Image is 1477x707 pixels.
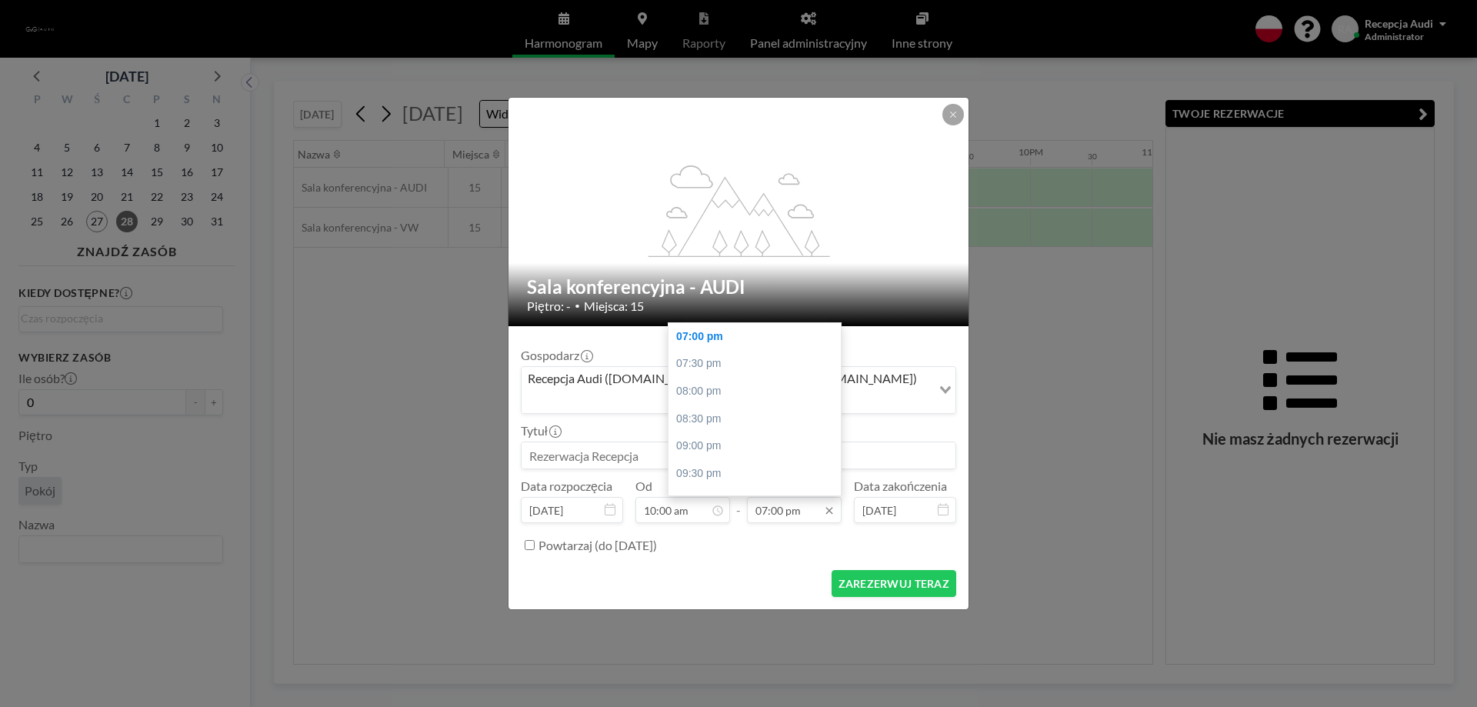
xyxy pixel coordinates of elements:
[521,348,592,363] label: Gospodarz
[668,487,849,515] div: 10:00 pm
[521,479,612,494] label: Data rozpoczęcia
[521,423,560,439] label: Tytuł
[584,298,644,314] span: Miejsca: 15
[575,300,580,312] span: •
[668,350,849,378] div: 07:30 pm
[523,390,930,410] input: Search for option
[522,367,955,413] div: Search for option
[635,479,652,494] label: Od
[527,275,952,298] h2: Sala konferencyjna - AUDI
[527,298,571,314] span: Piętro: -
[668,460,849,488] div: 09:30 pm
[668,323,849,351] div: 07:00 pm
[538,538,657,553] label: Powtarzaj (do [DATE])
[522,442,955,469] input: Rezerwacja Recepcja
[854,479,947,494] label: Data zakończenia
[668,378,849,405] div: 08:00 pm
[525,370,920,387] span: Recepcja Audi ([DOMAIN_NAME][EMAIL_ADDRESS][DOMAIN_NAME])
[668,405,849,433] div: 08:30 pm
[668,432,849,460] div: 09:00 pm
[648,165,830,257] g: flex-grow: 1.2;
[736,484,741,518] span: -
[832,570,956,597] button: ZAREZERWUJ TERAZ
